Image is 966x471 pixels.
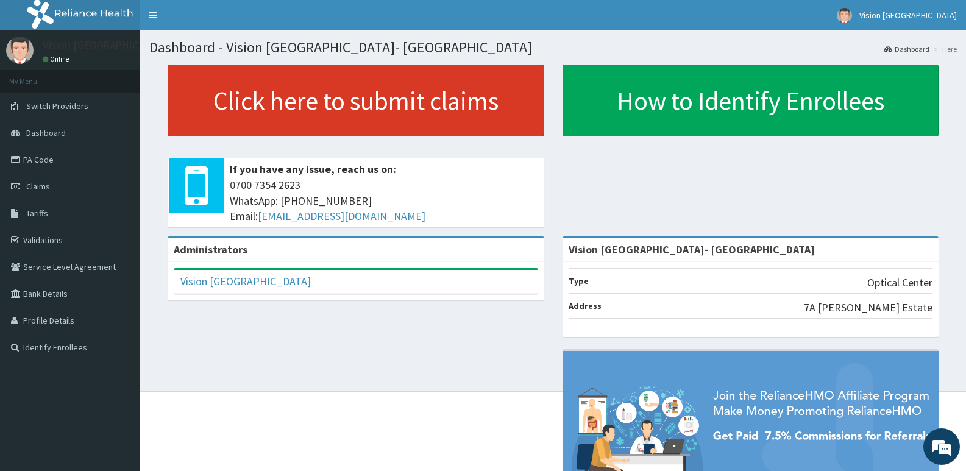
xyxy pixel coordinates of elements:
[859,10,957,21] span: Vision [GEOGRAPHIC_DATA]
[258,209,425,223] a: [EMAIL_ADDRESS][DOMAIN_NAME]
[168,65,544,136] a: Click here to submit claims
[43,55,72,63] a: Online
[43,40,174,51] p: Vision [GEOGRAPHIC_DATA]
[569,300,602,311] b: Address
[804,300,932,316] p: 7A [PERSON_NAME] Estate
[174,243,247,257] b: Administrators
[884,44,929,54] a: Dashboard
[26,101,88,112] span: Switch Providers
[230,162,396,176] b: If you have any issue, reach us on:
[563,65,939,136] a: How to Identify Enrollees
[569,243,815,257] strong: Vision [GEOGRAPHIC_DATA]- [GEOGRAPHIC_DATA]
[837,8,852,23] img: User Image
[230,177,538,224] span: 0700 7354 2623 WhatsApp: [PHONE_NUMBER] Email:
[569,275,589,286] b: Type
[26,127,66,138] span: Dashboard
[26,181,50,192] span: Claims
[6,37,34,64] img: User Image
[931,44,957,54] li: Here
[180,274,311,288] a: Vision [GEOGRAPHIC_DATA]
[26,208,48,219] span: Tariffs
[149,40,957,55] h1: Dashboard - Vision [GEOGRAPHIC_DATA]- [GEOGRAPHIC_DATA]
[867,275,932,291] p: Optical Center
